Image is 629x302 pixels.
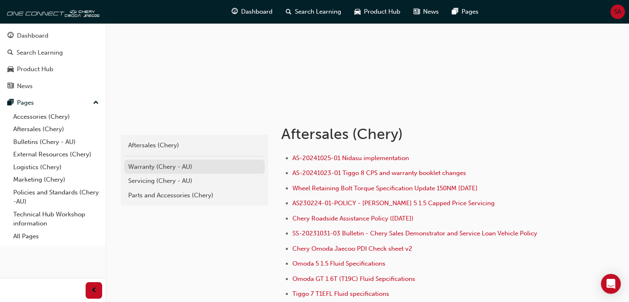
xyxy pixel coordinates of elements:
div: Parts and Accessories (Chery) [128,191,261,200]
button: Pages [3,95,102,110]
span: search-icon [7,49,13,57]
span: news-icon [414,7,420,17]
a: Logistics (Chery) [10,161,102,174]
a: Technical Hub Workshop information [10,208,102,230]
a: search-iconSearch Learning [279,3,348,20]
a: Chery Roadside Assistance Policy ([DATE]) [292,215,414,222]
a: Marketing (Chery) [10,173,102,186]
span: Pages [462,7,478,17]
div: Open Intercom Messenger [601,274,621,294]
a: Search Learning [3,45,102,60]
span: pages-icon [7,99,14,107]
a: SS-20231031-03 Bulletin - Chery Sales Demonstrator and Service Loan Vehicle Policy [292,230,537,237]
button: SA [610,5,625,19]
div: Warranty (Chery - AU) [128,162,261,172]
a: pages-iconPages [445,3,485,20]
a: News [3,79,102,94]
span: news-icon [7,83,14,90]
a: Aftersales (Chery) [10,123,102,136]
span: car-icon [354,7,361,17]
h1: Aftersales (Chery) [281,125,552,143]
a: AS-20241023-01 Tiggo 8 CPS and warranty booklet changes [292,169,466,177]
span: pages-icon [452,7,458,17]
span: guage-icon [232,7,238,17]
span: prev-icon [91,285,97,296]
span: News [423,7,439,17]
a: Bulletins (Chery - AU) [10,136,102,149]
span: guage-icon [7,32,14,40]
a: Product Hub [3,62,102,77]
div: News [17,81,33,91]
a: Servicing (Chery - AU) [124,174,265,188]
div: Dashboard [17,31,48,41]
span: Dashboard [241,7,273,17]
a: news-iconNews [407,3,445,20]
a: Omoda 5 1.5 Fluid Specifications [292,260,385,267]
a: External Resources (Chery) [10,148,102,161]
div: Aftersales (Chery) [128,141,261,150]
a: AS230224-01-POLICY - [PERSON_NAME] 5 1.5 Capped Price Servicing [292,199,495,207]
div: Servicing (Chery - AU) [128,176,261,186]
img: oneconnect [4,3,99,20]
a: AS-20241025-01 Nidasu implementation [292,154,409,162]
a: car-iconProduct Hub [348,3,407,20]
button: DashboardSearch LearningProduct HubNews [3,26,102,95]
a: All Pages [10,230,102,243]
span: car-icon [7,66,14,73]
div: Product Hub [17,65,53,74]
a: Omoda GT 1.6T (T19C) Fluid Sepcifications [292,275,415,283]
a: Policies and Standards (Chery -AU) [10,186,102,208]
a: Tiggo 7 T1EFL Fluid specifications [292,290,389,297]
a: Accessories (Chery) [10,110,102,123]
a: Aftersales (Chery) [124,138,265,153]
a: Warranty (Chery - AU) [124,160,265,174]
div: Search Learning [17,48,63,58]
a: guage-iconDashboard [225,3,279,20]
span: SA [614,7,621,17]
div: Pages [17,98,34,108]
a: Dashboard [3,28,102,43]
span: search-icon [286,7,292,17]
a: Wheel Retaining Bolt Torque Specification Update 150NM [DATE] [292,185,478,192]
a: Parts and Accessories (Chery) [124,188,265,203]
span: Product Hub [364,7,400,17]
a: Chery Omoda Jaecoo PDI Check sheet v2 [292,245,412,252]
span: Search Learning [295,7,341,17]
span: up-icon [93,98,99,108]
